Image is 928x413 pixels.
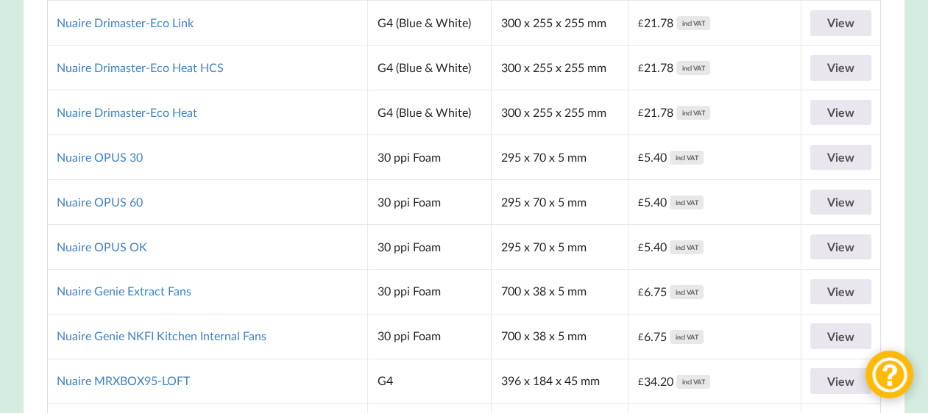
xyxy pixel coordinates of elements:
div: incl VAT [676,61,710,75]
div: 21.78 [638,15,710,32]
a: View [810,234,871,260]
td: G4 (Blue & White) [367,45,491,90]
a: Nuaire OPUS 30 [57,150,143,164]
td: G4 (Blue & White) [367,90,491,134]
div: incl VAT [670,285,704,299]
div: 6.75 [638,328,704,345]
div: incl VAT [676,375,710,389]
td: 30 ppi Foam [367,314,491,359]
span: £ [638,15,644,32]
a: View [810,55,871,81]
a: Nuaire Drimaster-Eco Heat HCS [57,60,224,74]
a: Nuaire MRXBOX95-LOFT [57,373,190,387]
a: Nuaire Genie Extract Fans [57,284,191,298]
div: 34.20 [638,373,710,390]
span: £ [638,104,644,121]
div: 5.40 [638,149,704,166]
div: incl VAT [670,330,704,344]
td: 700 x 38 x 5 mm [491,314,628,359]
span: £ [638,149,644,166]
td: 300 x 255 x 255 mm [491,90,628,134]
td: 30 ppi Foam [367,134,491,179]
a: Nuaire OPUS OK [57,240,147,254]
div: incl VAT [676,16,710,30]
a: View [810,323,871,349]
td: 30 ppi Foam [367,269,491,314]
a: Nuaire Drimaster-Eco Heat [57,105,197,119]
div: 6.75 [638,284,704,301]
a: View [810,100,871,126]
span: £ [638,239,644,256]
td: 300 x 255 x 255 mm [491,45,628,90]
a: View [810,145,871,170]
a: View [810,279,871,305]
div: 5.40 [638,239,704,256]
td: 396 x 184 x 45 mm [491,359,628,403]
a: Nuaire Genie NKFI Kitchen Internal Fans [57,328,266,342]
div: incl VAT [670,240,704,254]
td: 295 x 70 x 5 mm [491,134,628,179]
a: Nuaire OPUS 60 [57,195,143,209]
td: 295 x 70 x 5 mm [491,179,628,224]
span: £ [638,284,644,301]
a: View [810,10,871,36]
span: £ [638,328,644,345]
div: 21.78 [638,104,710,121]
div: incl VAT [670,151,704,165]
div: 21.78 [638,60,710,76]
td: 295 x 70 x 5 mm [491,224,628,269]
span: £ [638,60,644,76]
td: 30 ppi Foam [367,224,491,269]
span: £ [638,373,644,390]
span: £ [638,194,644,211]
div: 5.40 [638,194,704,211]
td: G4 [367,359,491,403]
a: View [810,368,871,394]
a: Nuaire Drimaster-Eco Link [57,15,194,29]
a: View [810,190,871,215]
td: 700 x 38 x 5 mm [491,269,628,314]
div: incl VAT [676,106,710,120]
div: incl VAT [670,195,704,209]
td: 30 ppi Foam [367,179,491,224]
